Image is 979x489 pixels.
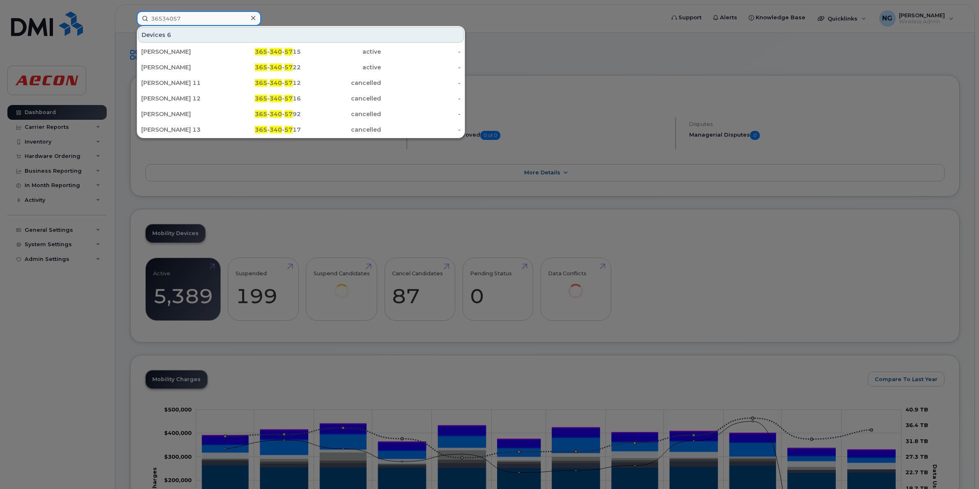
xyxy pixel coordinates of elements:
div: [PERSON_NAME] 11 [141,79,221,87]
div: - [381,110,461,118]
span: 365 [255,110,267,118]
div: active [301,63,381,71]
div: - [381,126,461,134]
span: 57 [284,64,293,71]
span: 365 [255,64,267,71]
div: cancelled [301,110,381,118]
span: 340 [270,95,282,102]
span: 365 [255,48,267,55]
div: [PERSON_NAME] 12 [141,94,221,103]
a: [PERSON_NAME] 13365-340-5717cancelled- [138,122,464,137]
span: 340 [270,79,282,87]
div: - [381,79,461,87]
span: 340 [270,48,282,55]
span: 57 [284,126,293,133]
div: - - 12 [221,79,301,87]
div: - [381,48,461,56]
a: [PERSON_NAME]365-340-5722active- [138,60,464,75]
a: [PERSON_NAME]365-340-5792cancelled- [138,107,464,121]
div: cancelled [301,79,381,87]
span: 340 [270,126,282,133]
div: cancelled [301,126,381,134]
span: 57 [284,110,293,118]
a: [PERSON_NAME]365-340-5715active- [138,44,464,59]
a: [PERSON_NAME] 12365-340-5716cancelled- [138,91,464,106]
div: - - 16 [221,94,301,103]
div: - - 92 [221,110,301,118]
span: 6 [167,31,171,39]
div: Devices [138,27,464,43]
div: [PERSON_NAME] [141,48,221,56]
span: 365 [255,79,267,87]
div: - - 15 [221,48,301,56]
div: [PERSON_NAME] [141,110,221,118]
span: 340 [270,64,282,71]
span: 57 [284,48,293,55]
span: 365 [255,95,267,102]
span: 365 [255,126,267,133]
div: cancelled [301,94,381,103]
div: [PERSON_NAME] 13 [141,126,221,134]
a: [PERSON_NAME] 11365-340-5712cancelled- [138,75,464,90]
div: - [381,63,461,71]
div: active [301,48,381,56]
div: - - 22 [221,63,301,71]
span: 340 [270,110,282,118]
div: [PERSON_NAME] [141,63,221,71]
span: 57 [284,95,293,102]
div: - [381,94,461,103]
div: - - 17 [221,126,301,134]
span: 57 [284,79,293,87]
